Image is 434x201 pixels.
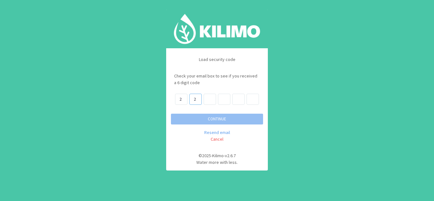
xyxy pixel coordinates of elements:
[173,13,261,45] img: Image
[212,153,224,158] span: Kilimo
[224,153,225,158] span: -
[171,129,263,136] a: Resend email
[171,53,263,66] p: Load security code
[171,114,263,124] button: CONTINUE
[171,136,263,143] a: Cancel
[199,153,202,158] span: ©
[196,159,238,165] span: Water more with less.
[225,153,236,158] span: v2.6.7
[202,153,211,158] span: 2025
[174,73,257,85] span: Check your email box to see if you received a 6 digit code
[211,153,212,158] span: -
